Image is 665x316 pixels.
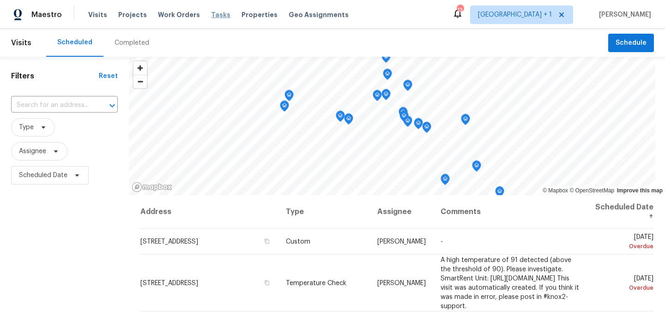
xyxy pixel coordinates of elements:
[478,10,552,19] span: [GEOGRAPHIC_DATA] + 1
[57,38,92,47] div: Scheduled
[617,187,663,194] a: Improve this map
[414,118,423,132] div: Map marker
[336,111,345,125] div: Map marker
[608,34,654,53] button: Schedule
[377,280,426,286] span: [PERSON_NAME]
[140,238,198,245] span: [STREET_ADDRESS]
[495,186,504,201] div: Map marker
[441,238,443,245] span: -
[595,10,651,19] span: [PERSON_NAME]
[461,114,470,128] div: Map marker
[263,237,271,245] button: Copy Address
[286,280,346,286] span: Temperature Check
[344,113,353,128] div: Map marker
[433,195,587,229] th: Comments
[399,107,408,121] div: Map marker
[383,69,392,83] div: Map marker
[115,38,149,48] div: Completed
[595,283,653,292] div: Overdue
[263,278,271,286] button: Copy Address
[441,174,450,188] div: Map marker
[133,75,147,88] button: Zoom out
[403,80,412,94] div: Map marker
[381,52,391,66] div: Map marker
[133,61,147,75] button: Zoom in
[11,33,31,53] span: Visits
[280,101,289,115] div: Map marker
[457,6,463,15] div: 13
[472,161,481,175] div: Map marker
[88,10,107,19] span: Visits
[284,90,294,104] div: Map marker
[19,171,67,180] span: Scheduled Date
[595,275,653,292] span: [DATE]
[129,57,655,195] canvas: Map
[569,187,614,194] a: OpenStreetMap
[242,10,278,19] span: Properties
[441,256,579,309] span: A high temperature of 91 detected (above the threshold of 90). Please investigate. SmartRent Unit...
[543,187,568,194] a: Mapbox
[158,10,200,19] span: Work Orders
[595,234,653,251] span: [DATE]
[422,122,431,136] div: Map marker
[211,12,230,18] span: Tasks
[370,195,433,229] th: Assignee
[11,98,92,113] input: Search for an address...
[19,147,46,156] span: Assignee
[278,195,370,229] th: Type
[19,123,34,132] span: Type
[11,72,99,81] h1: Filters
[286,238,310,245] span: Custom
[377,238,426,245] span: [PERSON_NAME]
[587,195,654,229] th: Scheduled Date ↑
[289,10,349,19] span: Geo Assignments
[118,10,147,19] span: Projects
[595,242,653,251] div: Overdue
[140,195,278,229] th: Address
[31,10,62,19] span: Maestro
[381,89,391,103] div: Map marker
[140,280,198,286] span: [STREET_ADDRESS]
[403,116,412,130] div: Map marker
[616,37,647,49] span: Schedule
[132,182,172,192] a: Mapbox homepage
[106,99,119,112] button: Open
[99,72,118,81] div: Reset
[373,90,382,104] div: Map marker
[399,111,409,125] div: Map marker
